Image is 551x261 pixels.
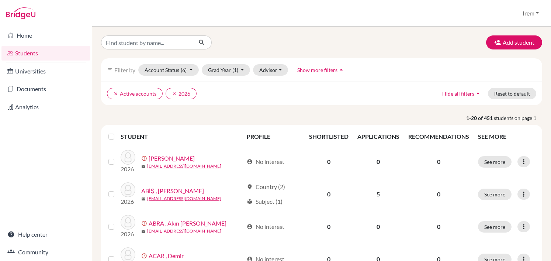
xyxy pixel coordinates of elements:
td: 5 [353,178,404,210]
img: ABİŞ , Elif Banu [121,182,135,197]
p: 0 [408,222,469,231]
button: Reset to default [488,88,536,99]
a: ABİŞ , [PERSON_NAME] [141,186,204,195]
th: SEE MORE [474,128,539,145]
span: location_on [247,184,253,190]
i: clear [172,91,177,96]
td: 0 [353,210,404,243]
span: mail [141,197,146,201]
a: Universities [1,64,90,79]
button: clearActive accounts [107,88,163,99]
span: mail [141,229,146,234]
img: ABDURRAHMAN , Selim [121,150,135,165]
td: 0 [305,145,353,178]
a: [EMAIL_ADDRESS][DOMAIN_NAME] [147,163,221,169]
button: Account Status(6) [138,64,199,76]
span: Hide all filters [442,90,474,97]
input: Find student by name... [101,35,193,49]
td: 0 [305,210,353,243]
th: APPLICATIONS [353,128,404,145]
i: filter_list [107,67,113,73]
div: No interest [247,222,284,231]
a: [EMAIL_ADDRESS][DOMAIN_NAME] [147,228,221,234]
p: 2026 [121,230,135,238]
div: Subject (1) [247,197,283,206]
a: [EMAIL_ADDRESS][DOMAIN_NAME] [147,195,221,202]
div: No interest [247,157,284,166]
p: 2026 [121,197,135,206]
i: clear [113,91,118,96]
span: local_library [247,199,253,205]
a: Community [1,245,90,260]
button: See more [478,189,512,200]
button: Hide all filtersarrow_drop_up [436,88,488,99]
button: Advisor [253,64,288,76]
a: Help center [1,227,90,242]
a: Analytics [1,100,90,114]
i: arrow_drop_up [337,66,345,73]
p: 0 [408,190,469,199]
button: See more [478,221,512,233]
th: SHORTLISTED [305,128,353,145]
span: error_outline [141,155,149,161]
span: students on page 1 [494,114,542,122]
span: (6) [181,67,187,73]
button: Grad Year(1) [202,64,250,76]
th: RECOMMENDATIONS [404,128,474,145]
img: Bridge-U [6,7,35,19]
span: account_circle [247,159,253,165]
p: 2026 [121,165,135,174]
span: mail [141,164,146,169]
span: (1) [232,67,238,73]
strong: 1-20 of 451 [466,114,494,122]
span: Filter by [114,66,135,73]
button: Irem [519,6,542,20]
p: 0 [408,157,469,166]
td: 0 [353,145,404,178]
div: Country (2) [247,182,285,191]
a: Home [1,28,90,43]
a: Students [1,46,90,61]
button: See more [478,156,512,168]
th: STUDENT [121,128,242,145]
button: Add student [486,35,542,49]
a: [PERSON_NAME] [149,154,195,163]
a: Documents [1,82,90,96]
button: clear2026 [166,88,197,99]
span: error_outline [141,253,149,259]
span: account_circle [247,224,253,230]
td: 0 [305,178,353,210]
i: arrow_drop_up [474,90,482,97]
th: PROFILE [242,128,305,145]
a: ABRA , Akın [PERSON_NAME] [149,219,226,228]
button: Show more filtersarrow_drop_up [291,64,351,76]
img: ABRA , Akın Baran [121,215,135,230]
a: ACAR , Demir [149,251,184,260]
span: Show more filters [297,67,337,73]
span: error_outline [141,220,149,226]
